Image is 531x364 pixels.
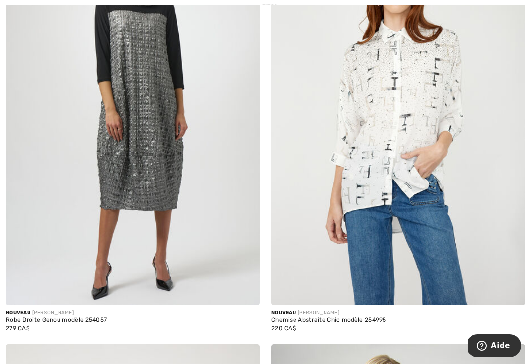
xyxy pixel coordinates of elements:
[6,317,260,324] div: Robe Droite Genou modèle 254057
[271,309,525,317] div: [PERSON_NAME]
[6,309,260,317] div: [PERSON_NAME]
[271,310,296,316] span: Nouveau
[271,317,525,324] div: Chemise Abstraite Chic modèle 254995
[6,310,30,316] span: Nouveau
[468,334,521,359] iframe: Ouvre un widget dans lequel vous pouvez trouver plus d’informations
[271,325,296,332] span: 220 CA$
[6,325,29,332] span: 279 CA$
